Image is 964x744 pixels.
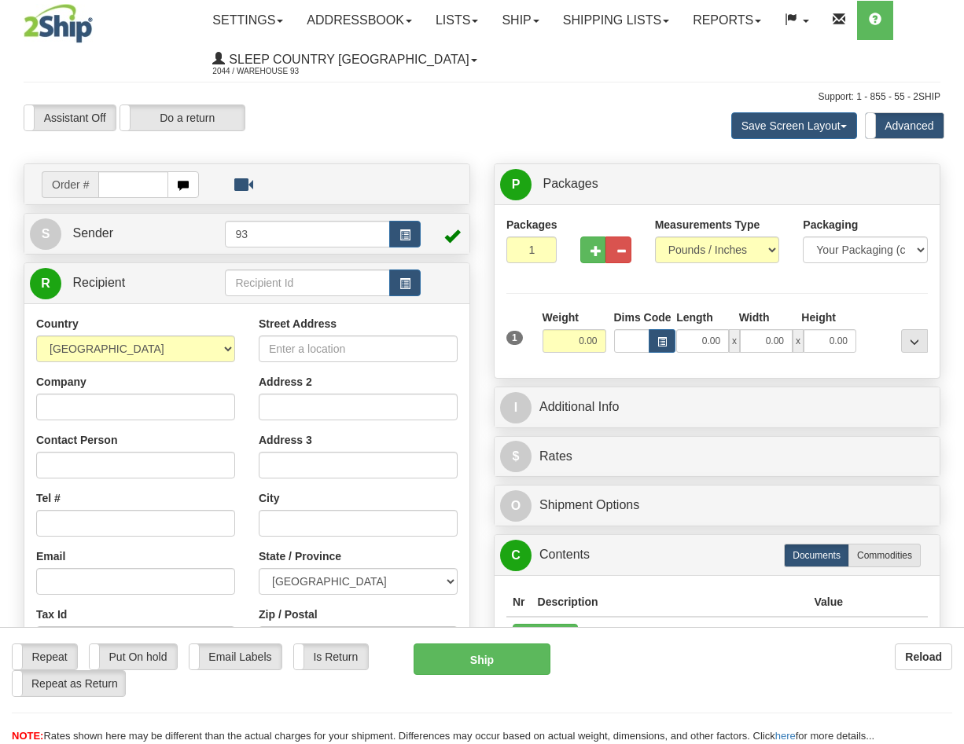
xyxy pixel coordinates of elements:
label: Commodities [848,544,921,567]
a: here [775,730,796,742]
button: Add New [513,624,578,651]
button: Save Screen Layout [731,112,857,139]
label: Assistant Off [24,105,116,130]
div: Support: 1 - 855 - 55 - 2SHIP [24,90,940,104]
label: Put On hold [90,644,177,669]
label: Weight [543,310,579,325]
label: Documents [784,544,849,567]
label: Country [36,316,79,332]
label: Measurements Type [655,217,760,233]
span: S [30,218,61,250]
button: Reload [895,643,952,670]
label: Packages [506,217,557,233]
label: Email [36,548,65,564]
label: Email Labels [189,644,281,669]
input: Recipient Id [225,269,389,296]
iframe: chat widget [928,291,962,452]
span: Recipient [72,276,125,289]
label: Length [676,310,713,325]
label: Is Return [294,644,368,669]
div: ... [901,329,928,353]
a: Settings [201,1,295,40]
label: Zip / Postal [259,607,318,622]
a: IAdditional Info [500,391,934,423]
span: 1 [506,331,523,345]
label: Height [801,310,836,325]
img: logo2044.jpg [24,4,93,43]
a: P Packages [500,168,934,200]
span: x [793,329,804,353]
th: Nr [506,588,532,617]
label: Do a return [120,105,245,130]
span: Sleep Country [GEOGRAPHIC_DATA] [225,53,469,66]
a: Reports [681,1,773,40]
a: R Recipient [30,267,204,299]
span: x [729,329,740,353]
a: S Sender [30,218,225,250]
th: Description [532,588,808,617]
a: Addressbook [295,1,424,40]
a: Ship [490,1,550,40]
label: Tax Id [36,607,67,622]
label: Dims Code [614,310,669,325]
label: Street Address [259,316,337,332]
span: Sender [72,226,113,240]
span: Packages [543,177,598,190]
a: CContents [500,539,934,571]
span: Order # [42,171,98,198]
label: Address 3 [259,432,312,448]
label: State / Province [259,548,341,564]
span: O [500,490,532,522]
label: Advanced [866,113,944,138]
input: Enter a location [259,335,458,362]
a: Sleep Country [GEOGRAPHIC_DATA] 2044 / Warehouse 93 [201,40,488,79]
label: City [259,490,279,506]
input: Sender Id [225,221,389,247]
button: Ship [414,643,550,675]
span: P [500,169,532,200]
label: Company [36,374,86,390]
a: $Rates [500,441,934,473]
span: I [500,392,532,423]
label: Packaging [803,217,858,233]
label: Repeat [13,644,77,669]
label: Repeat as Return [13,671,125,696]
label: Address 2 [259,374,312,390]
b: Reload [905,651,942,663]
span: R [30,268,61,299]
a: Shipping lists [551,1,681,40]
label: Tel # [36,490,61,506]
span: $ [500,441,532,472]
a: OShipment Options [500,489,934,522]
th: Value [808,588,849,617]
span: 2044 / Warehouse 93 [212,64,330,79]
span: C [500,540,532,571]
a: Lists [424,1,490,40]
label: Contact Person [36,432,117,448]
label: Width [739,310,770,325]
span: NOTE: [12,730,43,742]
